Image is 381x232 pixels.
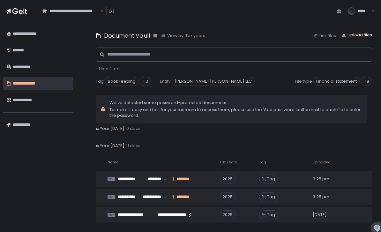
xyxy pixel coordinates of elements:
span: We've detected some password-protected documents. [109,100,362,106]
span: Entity [160,79,170,84]
span: Tag [267,194,275,200]
div: 2025 [220,192,235,201]
span: Uploaded [313,160,331,165]
span: Financial statement [313,77,360,86]
div: 2025 [220,210,235,219]
span: Tax Year [DATE] [92,143,124,149]
span: Tax Years [220,160,237,165]
span: Tax Year [DATE] [92,126,124,131]
span: Tag [96,79,104,84]
button: Upload files [341,32,372,38]
div: 2025 [220,175,235,183]
span: 11 docs [126,143,140,149]
div: Search for option [38,4,104,18]
div: +8 [361,77,372,86]
div: +3 [140,77,151,86]
span: Tag [267,176,275,182]
input: Search for option [100,8,100,14]
span: 3:25 pm [313,176,329,182]
span: [PERSON_NAME] [PERSON_NAME] LLC [172,77,255,86]
span: Tag [259,160,266,165]
span: 3:25 pm [313,194,329,200]
span: Tag [267,212,275,218]
span: File type [295,79,312,84]
span: Name [108,160,118,165]
span: To make it easy and fast for your tax team to access them, please use the 'Add password' button n... [109,107,362,118]
span: 0 docs [126,126,140,131]
h1: Document Vault [104,31,151,40]
span: [DATE] [313,212,327,218]
button: - Hide filters [96,66,121,72]
span: Bookkeeping [105,77,138,86]
button: View by: Tax years [161,33,205,39]
button: Link files [313,33,336,39]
